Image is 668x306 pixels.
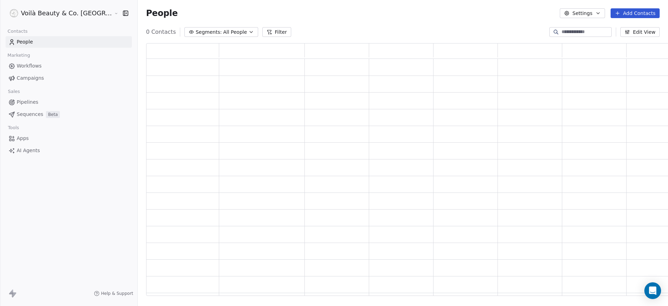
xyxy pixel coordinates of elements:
button: Filter [262,27,291,37]
span: 0 Contacts [146,28,176,36]
span: Voilà Beauty & Co. [GEOGRAPHIC_DATA] [21,9,112,18]
span: Contacts [5,26,31,37]
a: Help & Support [94,291,133,296]
a: Workflows [6,60,132,72]
a: SequencesBeta [6,109,132,120]
span: Sales [5,86,23,97]
a: People [6,36,132,48]
a: Campaigns [6,72,132,84]
div: Open Intercom Messenger [644,282,661,299]
span: Tools [5,123,22,133]
span: Apps [17,135,29,142]
a: Pipelines [6,96,132,108]
span: Segments: [196,29,222,36]
span: Workflows [17,62,42,70]
button: Add Contacts [611,8,660,18]
span: People [146,8,178,18]
span: Sequences [17,111,43,118]
span: People [17,38,33,46]
span: Marketing [5,50,33,61]
button: Settings [560,8,605,18]
span: AI Agents [17,147,40,154]
span: Pipelines [17,99,38,106]
img: Voila_Beauty_And_Co_Logo.png [10,9,18,17]
button: Edit View [620,27,660,37]
span: Beta [46,111,60,118]
span: Campaigns [17,74,44,82]
a: Apps [6,133,132,144]
span: All People [223,29,247,36]
button: Voilà Beauty & Co. [GEOGRAPHIC_DATA] [8,7,109,19]
a: AI Agents [6,145,132,156]
span: Help & Support [101,291,133,296]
